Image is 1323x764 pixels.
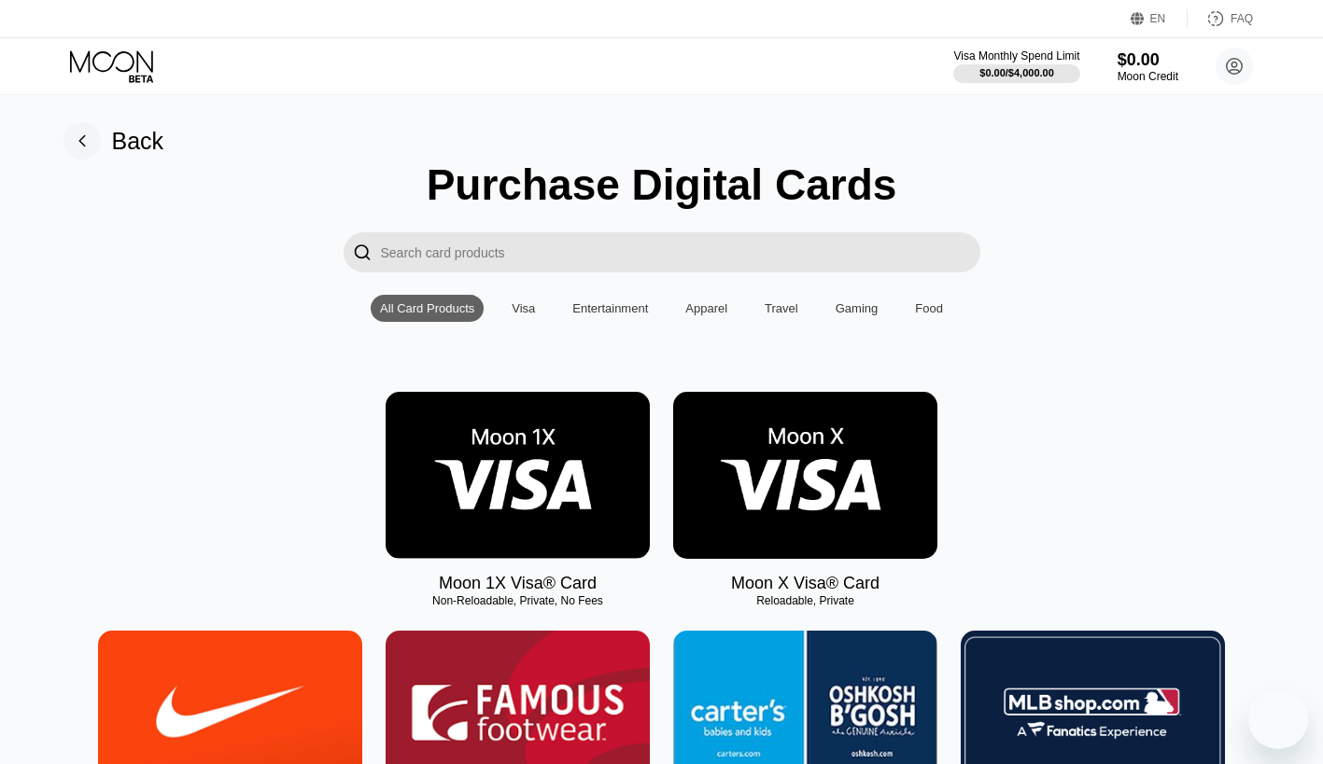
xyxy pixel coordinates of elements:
div: Travel [755,295,808,322]
div: Reloadable, Private [673,594,937,607]
div: All Card Products [371,295,484,322]
div:  [353,242,372,263]
div: Back [112,128,164,155]
div: Gaming [836,301,879,315]
div: FAQ [1188,9,1253,28]
div: Travel [765,301,798,315]
div: Apparel [676,295,737,322]
div: Entertainment [572,301,648,315]
div: Visa [512,301,535,315]
div: Visa [502,295,544,322]
div: $0.00Moon Credit [1118,50,1178,83]
div: Food [915,301,943,315]
div: $0.00 / $4,000.00 [979,67,1054,78]
div: Non-Reloadable, Private, No Fees [386,594,650,607]
div: Apparel [685,301,727,315]
div: Gaming [826,295,888,322]
div: $0.00 [1118,50,1178,70]
div: All Card Products [380,301,474,315]
div: FAQ [1231,12,1253,25]
div: Moon X Visa® Card [731,574,880,593]
div:  [344,232,381,272]
div: Visa Monthly Spend Limit$0.00/$4,000.00 [953,49,1079,83]
div: Visa Monthly Spend Limit [953,49,1079,63]
div: Moon Credit [1118,70,1178,83]
div: EN [1131,9,1188,28]
input: Search card products [381,232,980,272]
div: Moon 1X Visa® Card [439,574,597,593]
div: Back [63,122,164,160]
div: EN [1150,12,1166,25]
div: Purchase Digital Cards [427,160,897,210]
div: Entertainment [563,295,657,322]
iframe: Az üzenetküldési ablak megnyitására szolgáló gomb [1248,689,1308,749]
div: Food [906,295,952,322]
